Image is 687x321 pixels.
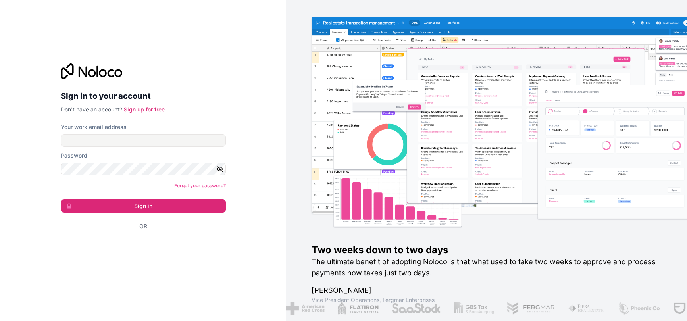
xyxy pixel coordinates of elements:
h1: Two weeks down to two days [312,244,662,256]
img: /assets/gbstax-C-GtDUiK.png [454,302,494,315]
img: /assets/saastock-C6Zbiodz.png [391,302,441,315]
h2: Sign in to your account [61,89,226,103]
img: /assets/fiera-fwj2N5v4.png [568,302,605,315]
button: Sign in [61,199,226,213]
span: Don't have an account? [61,106,122,113]
span: Or [139,222,147,230]
img: /assets/american-red-cross-BAupjrZR.png [286,302,325,315]
img: /assets/phoenix-BREaitsQ.png [618,302,660,315]
a: Sign up for free [124,106,165,113]
h1: Vice President Operations , Fergmar Enterprises [312,296,662,304]
a: Forgot your password? [174,183,226,188]
img: /assets/fergmar-CudnrXN5.png [507,302,555,315]
img: /assets/flatiron-C8eUkumj.png [337,302,379,315]
label: Password [61,152,87,160]
h2: The ultimate benefit of adopting Noloco is that what used to take two weeks to approve and proces... [312,256,662,279]
input: Password [61,163,226,175]
h1: [PERSON_NAME] [312,285,662,296]
label: Your work email address [61,123,127,131]
input: Email address [61,134,226,147]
